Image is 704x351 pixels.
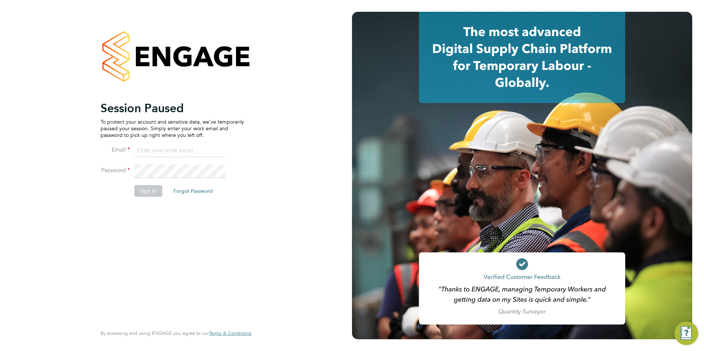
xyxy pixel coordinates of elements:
span: By accessing and using ENGAGE you agree to our [101,330,251,336]
span: Terms & Conditions [209,330,251,336]
label: Password [101,167,130,174]
a: Terms & Conditions [209,330,251,336]
h2: Session Paused [101,101,244,116]
button: Sign In [134,185,162,197]
label: Email [101,146,130,154]
input: Enter your work email... [134,144,225,157]
button: Forgot Password [168,185,219,197]
p: To protect your account and sensitive data, we've temporarily paused your session. Simply enter y... [101,118,244,139]
button: Engage Resource Center [675,322,698,345]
